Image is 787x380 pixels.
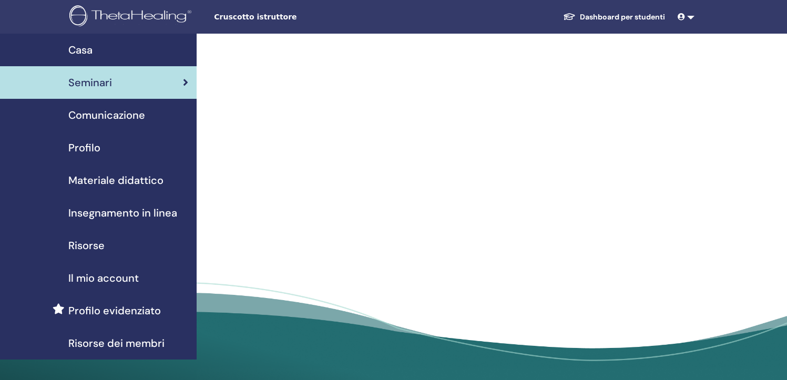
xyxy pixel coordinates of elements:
span: Comunicazione [68,107,145,123]
span: Cruscotto istruttore [214,12,372,23]
img: graduation-cap-white.svg [563,12,576,21]
span: Profilo [68,140,100,156]
span: Risorse [68,238,105,253]
span: Materiale didattico [68,172,163,188]
span: Seminari [68,75,112,90]
span: Profilo evidenziato [68,303,161,319]
span: Risorse dei membri [68,335,165,351]
a: Dashboard per studenti [555,7,673,27]
span: Casa [68,42,93,58]
span: Il mio account [68,270,139,286]
img: logo.png [69,5,195,29]
span: Insegnamento in linea [68,205,177,221]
